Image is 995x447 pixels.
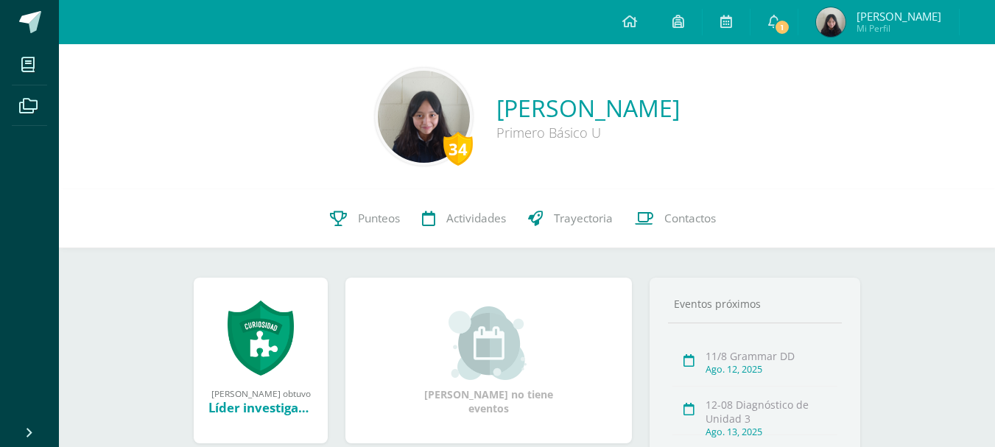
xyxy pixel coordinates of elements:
[358,211,400,226] span: Punteos
[496,92,680,124] a: [PERSON_NAME]
[857,9,941,24] span: [PERSON_NAME]
[706,398,837,426] div: 12-08 Diagnóstico de Unidad 3
[208,399,313,416] div: Líder investigador
[554,211,613,226] span: Trayectoria
[378,71,470,163] img: 868944c2c9e352cd9449b982742fd031.png
[706,349,837,363] div: 11/8 Grammar DD
[706,426,837,438] div: Ago. 13, 2025
[415,306,563,415] div: [PERSON_NAME] no tiene eventos
[446,211,506,226] span: Actividades
[668,297,842,311] div: Eventos próximos
[664,211,716,226] span: Contactos
[706,363,837,376] div: Ago. 12, 2025
[208,387,313,399] div: [PERSON_NAME] obtuvo
[449,306,529,380] img: event_small.png
[496,124,680,141] div: Primero Básico U
[774,19,790,35] span: 1
[624,189,727,248] a: Contactos
[411,189,517,248] a: Actividades
[816,7,845,37] img: b98dcfdf1e9a445b6df2d552ad5736ea.png
[517,189,624,248] a: Trayectoria
[319,189,411,248] a: Punteos
[857,22,941,35] span: Mi Perfil
[443,132,473,166] div: 34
